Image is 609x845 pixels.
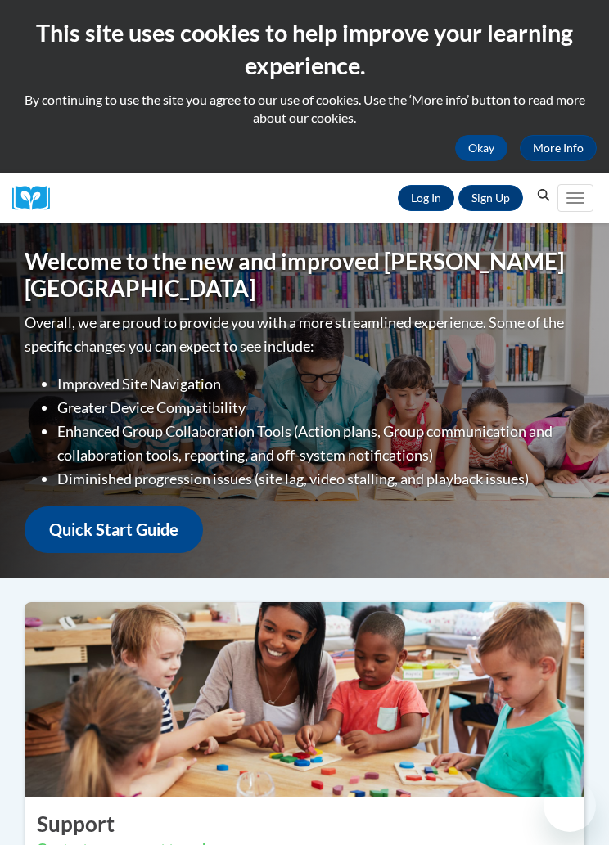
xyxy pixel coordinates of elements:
a: Quick Start Guide [25,506,203,553]
h2: Support [37,809,572,838]
h1: Welcome to the new and improved [PERSON_NAME][GEOGRAPHIC_DATA] [25,248,584,303]
a: Cox Campus [12,186,61,211]
p: Overall, we are proud to provide you with a more streamlined experience. Some of the specific cha... [25,311,584,358]
button: Okay [455,135,508,161]
li: Diminished progression issues (site lag, video stalling, and playback issues) [57,467,584,491]
a: Log In [398,185,454,211]
div: Main menu [556,173,597,223]
img: ... [12,602,597,797]
li: Greater Device Compatibility [57,396,584,420]
h2: This site uses cookies to help improve your learning experience. [12,16,597,83]
li: Improved Site Navigation [57,372,584,396]
li: Enhanced Group Collaboration Tools (Action plans, Group communication and collaboration tools, re... [57,420,584,467]
a: Register [458,185,523,211]
img: Logo brand [12,186,61,211]
button: Search [531,186,556,205]
a: More Info [520,135,597,161]
iframe: Button to launch messaging window [544,780,596,832]
p: By continuing to use the site you agree to our use of cookies. Use the ‘More info’ button to read... [12,91,597,127]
